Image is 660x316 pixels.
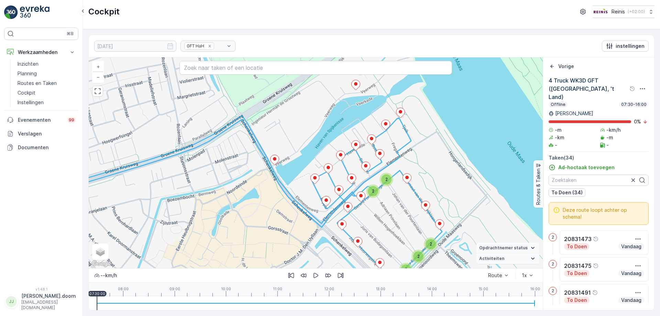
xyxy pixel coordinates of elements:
[221,287,231,291] p: 10:00
[563,207,644,220] span: Deze route loopt achter op schema!
[169,287,180,291] p: 09:00
[18,80,57,87] p: Routes en Taken
[18,117,63,123] p: Evenementen
[549,76,628,101] p: 4 Truck WK3D GFT ([GEOGRAPHIC_DATA], 't Land)
[18,144,76,151] p: Documenten
[405,267,407,272] span: 2
[476,243,539,253] summary: Opdrachtnemer status
[593,263,598,269] div: help tooltippictogram
[15,98,78,107] a: Instellingen
[479,256,504,261] span: Activiteiten
[399,263,413,276] div: 2
[478,287,488,291] p: 15:00
[18,99,44,106] p: Instellingen
[94,41,176,52] input: dd/mm/yyyy
[564,288,591,297] p: 20831491
[602,41,649,52] button: instellingen
[93,62,103,72] a: In zoomen
[566,270,587,277] p: To Doen
[4,287,78,291] span: v 1.48.1
[593,8,609,15] img: Reinis-Logo-Vrijstaand_Tekengebied-1-copy2_aBO4n7j.png
[179,61,452,75] input: Zoek naar taken of een locatie
[612,8,625,15] p: Reinis
[4,141,78,154] a: Documenten
[21,299,76,310] p: [EMAIL_ADDRESS][DOMAIN_NAME]
[324,287,334,291] p: 12:00
[366,184,380,198] div: 2
[15,78,78,88] a: Routes en Taken
[18,130,76,137] p: Verslagen
[4,127,78,141] a: Verslagen
[20,6,49,19] img: logo_light-DOdMpM7g.png
[424,237,438,251] div: 2
[476,253,539,264] summary: Activiteiten
[4,293,78,310] button: JJ[PERSON_NAME].doorn[EMAIL_ADDRESS][DOMAIN_NAME]
[549,188,585,197] button: To Doen (34)
[552,261,554,267] p: 2
[634,118,641,125] p: 0 %
[555,142,557,149] p: -
[549,63,574,70] a: Vorige
[90,259,113,268] a: Dit gebied openen in Google Maps (er wordt een nieuw venster geopend)
[427,287,437,291] p: 14:00
[620,270,642,277] p: Vandaag
[606,134,613,141] p: -m
[551,189,583,196] p: To Doen (34)
[620,243,642,250] p: Vandaag
[606,127,620,133] p: -km/h
[620,297,642,304] p: Vandaag
[379,173,393,186] div: 2
[555,127,562,133] p: -m
[69,117,74,123] p: 99
[93,244,108,259] a: Layers
[430,241,432,247] span: 2
[530,287,540,291] p: 16:00
[385,177,388,182] span: 2
[18,70,37,77] p: Planning
[21,293,76,299] p: [PERSON_NAME].doorn
[522,273,527,278] div: 1x
[628,9,645,14] p: ( +02:00 )
[564,262,592,270] p: 20831475
[558,63,574,70] p: Vorige
[606,142,609,149] p: -
[15,69,78,78] a: Planning
[93,72,103,82] a: Uitzoomen
[18,89,35,96] p: Cockpit
[549,154,649,161] p: Taken ( 34 )
[376,287,385,291] p: 13:00
[417,254,420,259] span: 2
[550,102,566,107] p: Offline
[566,243,587,250] p: To Doen
[273,287,282,291] p: 11:00
[555,110,593,117] p: [PERSON_NAME]
[18,49,65,56] p: Werkzaamheden
[592,290,598,295] div: help tooltippictogram
[6,296,17,307] div: JJ
[552,288,554,294] p: 2
[4,45,78,59] button: Werkzaamheden
[564,235,592,243] p: 20831473
[629,86,635,91] div: help tooltippictogram
[620,102,647,107] p: 07:30-16:00
[88,6,120,17] p: Cockpit
[552,235,554,240] p: 2
[555,134,564,141] p: -km
[15,59,78,69] a: Inzichten
[488,273,502,278] div: Route
[4,113,78,127] a: Evenementen99
[593,6,654,18] button: Reinis(+02:00)
[479,245,528,251] span: Opdrachtnemer status
[118,287,129,291] p: 08:00
[535,168,542,205] p: Routes & Taken
[100,272,117,279] p: -- km/h
[15,88,78,98] a: Cockpit
[566,297,587,304] p: To Doen
[411,250,425,263] div: 2
[67,31,74,36] p: ⌘B
[90,259,113,268] img: Google
[616,43,645,50] p: instellingen
[372,188,374,194] span: 2
[97,74,100,80] span: −
[89,292,105,296] p: 07:30:00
